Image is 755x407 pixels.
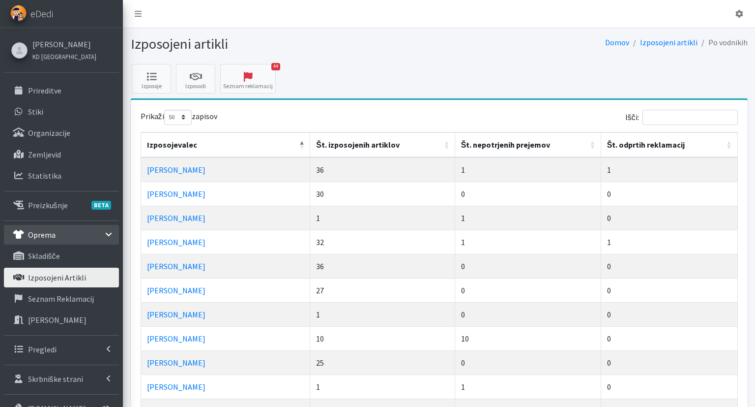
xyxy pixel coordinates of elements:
[147,310,205,319] a: [PERSON_NAME]
[455,254,601,278] td: 0
[28,374,83,384] p: Skrbniške strani
[310,230,455,254] td: 32
[271,63,280,70] span: 44
[147,285,205,295] a: [PERSON_NAME]
[28,128,70,138] p: Organizacije
[601,157,738,182] td: 1
[28,150,61,159] p: Zemljevid
[310,302,455,326] td: 1
[141,110,217,125] label: Prikaži zapisov
[601,375,738,399] td: 0
[4,145,119,164] a: Zemljevid
[147,334,205,344] a: [PERSON_NAME]
[625,110,738,125] label: Išči:
[640,37,697,47] a: Izposojeni artikli
[28,86,61,95] p: Prireditve
[455,206,601,230] td: 1
[4,289,119,309] a: Seznam reklamacij
[310,132,455,157] th: Št. izposojenih artiklov: vključite za naraščujoči sort
[4,369,119,389] a: Skrbniške strani
[131,35,436,53] h1: Izposojeni artikli
[455,278,601,302] td: 0
[310,157,455,182] td: 36
[147,358,205,368] a: [PERSON_NAME]
[32,50,96,62] a: KD [GEOGRAPHIC_DATA]
[4,166,119,186] a: Statistika
[455,375,601,399] td: 1
[601,230,738,254] td: 1
[455,350,601,375] td: 0
[132,64,171,94] a: Izposoje
[601,350,738,375] td: 0
[601,326,738,350] td: 0
[32,38,96,50] a: [PERSON_NAME]
[310,350,455,375] td: 25
[601,206,738,230] td: 0
[28,315,87,325] p: [PERSON_NAME]
[164,110,192,125] select: Prikažizapisov
[4,123,119,143] a: Organizacije
[697,35,748,50] li: Po vodnikih
[4,340,119,359] a: Pregledi
[310,278,455,302] td: 27
[147,189,205,199] a: [PERSON_NAME]
[28,294,94,304] p: Seznam reklamacij
[4,195,119,215] a: PreizkušnjeBETA
[28,273,86,282] p: Izposojeni artikli
[28,251,60,261] p: skladišče
[601,182,738,206] td: 0
[30,6,53,21] span: eDedi
[4,268,119,287] a: Izposojeni artikli
[642,110,738,125] input: Išči:
[455,326,601,350] td: 10
[147,165,205,175] a: [PERSON_NAME]
[10,5,27,21] img: eDedi
[4,81,119,100] a: Prireditve
[310,375,455,399] td: 1
[601,278,738,302] td: 0
[147,261,205,271] a: [PERSON_NAME]
[310,326,455,350] td: 10
[28,344,57,354] p: Pregledi
[4,102,119,122] a: Stiki
[310,182,455,206] td: 30
[601,302,738,326] td: 0
[4,225,119,245] a: Oprema
[4,246,119,266] a: skladišče
[91,201,111,210] span: BETA
[28,171,61,181] p: Statistika
[28,107,43,117] p: Stiki
[4,310,119,330] a: [PERSON_NAME]
[455,132,601,157] th: Št. nepotrjenih prejemov: vključite za naraščujoči sort
[310,206,455,230] td: 1
[176,64,215,94] a: Izposodi
[601,254,738,278] td: 0
[605,37,629,47] a: Domov
[28,230,56,240] p: Oprema
[455,157,601,182] td: 1
[601,132,738,157] th: Št. odprtih reklamacij: vključite za naraščujoči sort
[220,64,276,94] a: 44 Seznam reklamacij
[455,302,601,326] td: 0
[147,382,205,392] a: [PERSON_NAME]
[455,230,601,254] td: 1
[28,200,68,210] p: Preizkušnje
[141,132,311,157] th: Izposojevalec: vključite za padajoči sort
[32,53,96,61] small: KD [GEOGRAPHIC_DATA]
[147,213,205,223] a: [PERSON_NAME]
[455,182,601,206] td: 0
[310,254,455,278] td: 36
[147,237,205,247] a: [PERSON_NAME]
